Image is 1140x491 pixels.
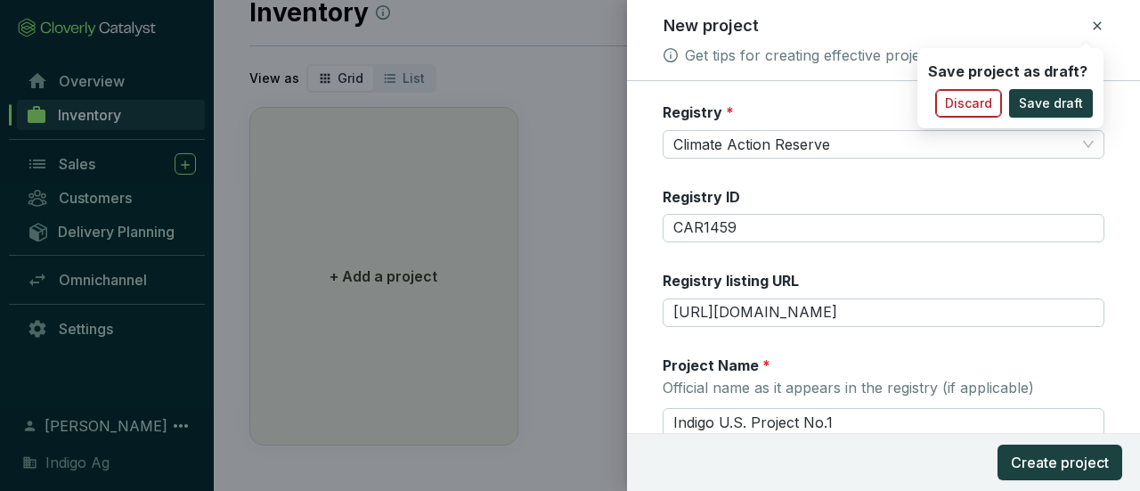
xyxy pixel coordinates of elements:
[1011,452,1109,473] span: Create project
[1009,89,1093,118] button: Save draft
[663,271,799,291] label: Registry listing URL
[664,14,759,37] h2: New project
[685,45,989,66] a: Get tips for creating effective project content
[663,187,740,207] label: Registry ID
[945,94,992,112] span: Discard
[673,131,1094,158] span: Climate Action Reserve
[663,379,1034,398] p: Official name as it appears in the registry (if applicable)
[935,89,1002,118] button: Discard
[663,102,734,122] label: Registry
[928,62,1087,82] p: Save project as draft?
[1019,94,1083,112] span: Save draft
[997,445,1122,480] button: Create project
[663,356,770,375] label: Project Name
